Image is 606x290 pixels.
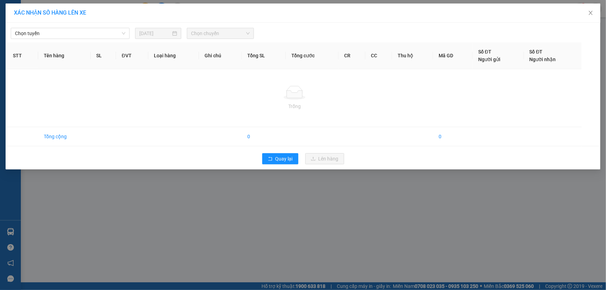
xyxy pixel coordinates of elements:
[91,42,116,69] th: SL
[139,30,171,37] input: 14/08/2025
[478,49,491,55] span: Số ĐT
[392,42,433,69] th: Thu hộ
[268,156,273,162] span: rollback
[199,42,242,69] th: Ghi chú
[275,155,293,163] span: Quay lại
[478,57,500,62] span: Người gửi
[433,42,473,69] th: Mã GD
[305,153,344,164] button: uploadLên hàng
[13,102,576,110] div: Trống
[242,42,286,69] th: Tổng SL
[116,42,148,69] th: ĐVT
[588,10,593,16] span: close
[14,9,86,16] span: XÁC NHẬN SỐ HÀNG LÊN XE
[286,42,339,69] th: Tổng cước
[365,42,392,69] th: CC
[339,42,365,69] th: CR
[38,42,91,69] th: Tên hàng
[38,127,91,146] td: Tổng cộng
[7,42,38,69] th: STT
[433,127,473,146] td: 0
[530,57,556,62] span: Người nhận
[242,127,286,146] td: 0
[530,49,543,55] span: Số ĐT
[15,28,125,39] span: Chọn tuyến
[581,3,600,23] button: Close
[262,153,298,164] button: rollbackQuay lại
[148,42,199,69] th: Loại hàng
[191,28,250,39] span: Chọn chuyến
